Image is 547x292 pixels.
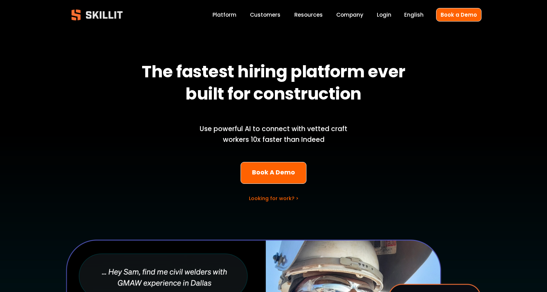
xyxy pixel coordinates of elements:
[241,162,307,184] a: Book A Demo
[212,10,236,19] a: Platform
[249,195,298,202] a: Looking for work? >
[294,10,323,19] a: folder dropdown
[66,5,129,25] img: Skillit
[377,10,391,19] a: Login
[250,10,280,19] a: Customers
[142,59,408,110] strong: The fastest hiring platform ever built for construction
[188,124,359,145] p: Use powerful AI to connect with vetted craft workers 10x faster than Indeed
[336,10,363,19] a: Company
[404,11,424,19] span: English
[294,11,323,19] span: Resources
[404,10,424,19] div: language picker
[436,8,481,22] a: Book a Demo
